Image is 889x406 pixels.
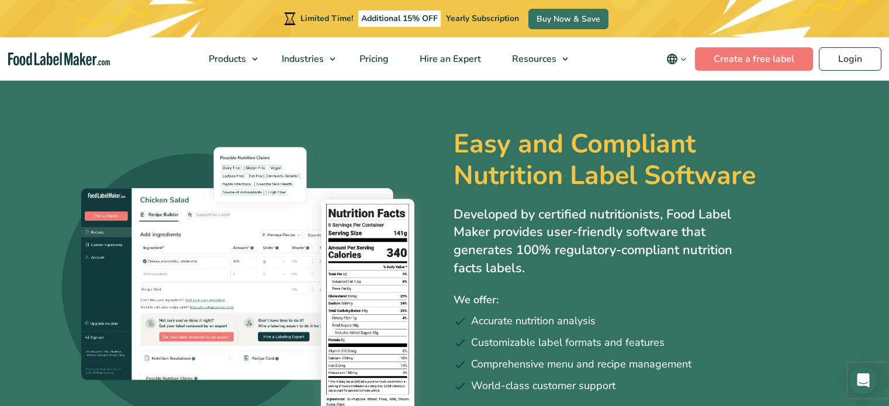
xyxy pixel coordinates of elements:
[404,37,494,81] a: Hire an Expert
[695,47,813,71] a: Create a free label
[471,356,691,372] span: Comprehensive menu and recipe management
[267,37,341,81] a: Industries
[344,37,402,81] a: Pricing
[300,13,353,24] span: Limited Time!
[471,335,665,351] span: Customizable label formats and features
[446,13,519,24] span: Yearly Subscription
[416,53,482,65] span: Hire an Expert
[356,53,390,65] span: Pricing
[454,292,828,308] p: We offer:
[193,37,264,81] a: Products
[849,366,877,394] div: Open Intercom Messenger
[528,9,608,29] a: Buy Now & Save
[358,11,441,27] span: Additional 15% OFF
[819,47,881,71] a: Login
[471,313,596,329] span: Accurate nutrition analysis
[454,206,757,277] p: Developed by certified nutritionists, Food Label Maker provides user-friendly software that gener...
[278,53,325,65] span: Industries
[205,53,247,65] span: Products
[454,129,801,192] h1: Easy and Compliant Nutrition Label Software
[497,37,574,81] a: Resources
[509,53,558,65] span: Resources
[471,378,615,394] span: World-class customer support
